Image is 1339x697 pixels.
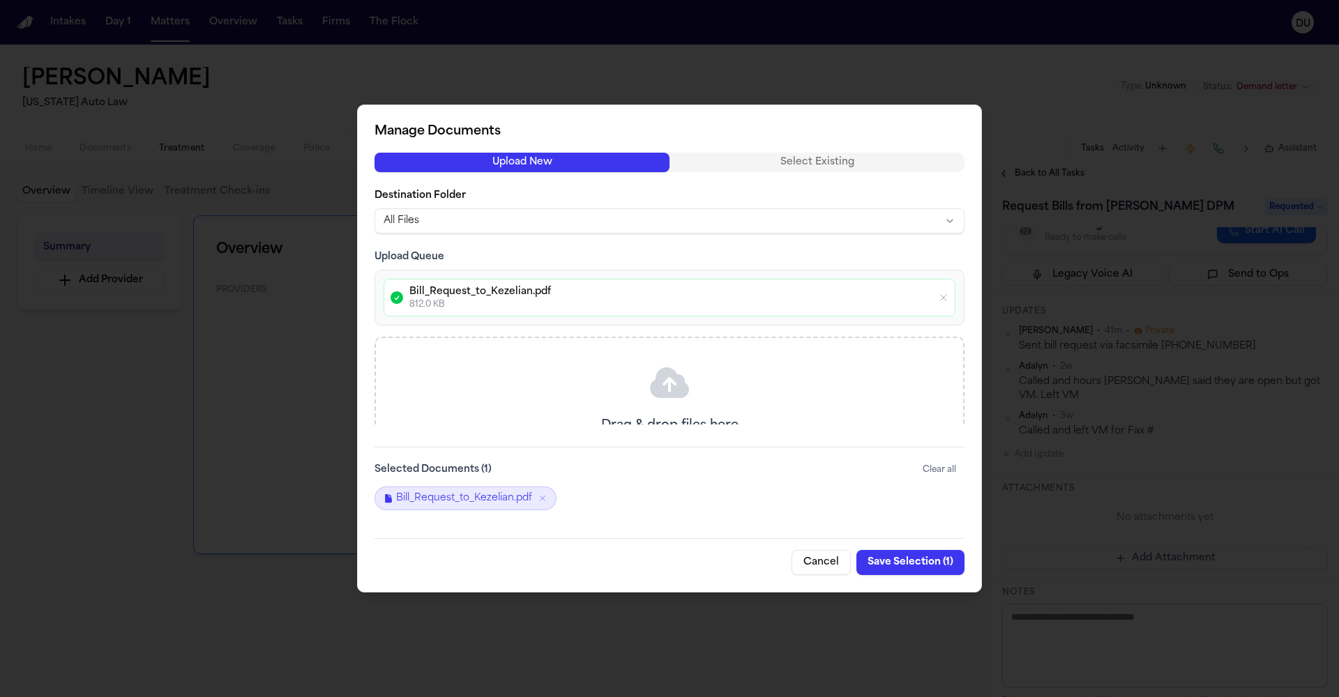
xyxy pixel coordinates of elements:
button: Clear all [914,459,964,481]
button: Remove Bill_Request_to_Kezelian.pdf [538,493,547,503]
button: Cancel [792,550,851,575]
button: Select Existing [669,153,964,172]
p: Bill_Request_to_Kezelian.pdf [409,285,932,299]
p: 812.0 KB [409,299,932,310]
p: Drag & drop files here [601,416,739,436]
h3: Upload Queue [375,250,964,264]
button: Save Selection (1) [856,550,964,575]
label: Destination Folder [375,189,964,203]
button: Upload New [375,153,669,172]
label: Selected Documents ( 1 ) [375,463,492,477]
h2: Manage Documents [375,122,964,141]
span: Bill_Request_to_Kezelian.pdf [396,491,532,505]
